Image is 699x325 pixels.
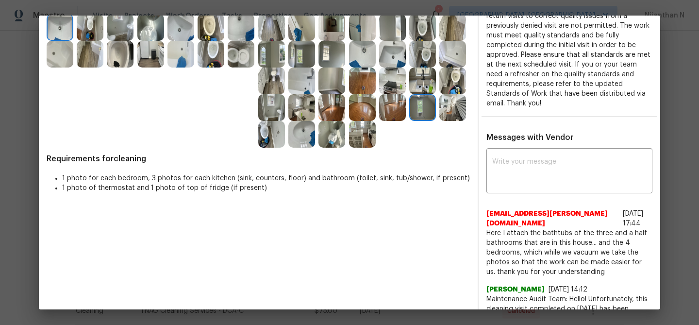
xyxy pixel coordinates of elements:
span: [DATE] 17:44 [623,210,643,227]
span: [PERSON_NAME] [486,285,545,294]
span: Requirements for cleaning [47,154,470,164]
span: Here I attach the bathtubs of the three and a half bathrooms that are in this house... and the 4 ... [486,228,652,277]
li: 1 photo of thermostat and 1 photo of top of fridge (if present) [62,183,470,193]
li: 1 photo for each bedroom, 3 photos for each kitchen (sink, counters, floor) and bathroom (toilet,... [62,173,470,183]
span: [EMAIL_ADDRESS][PERSON_NAME][DOMAIN_NAME] [486,209,619,228]
span: Messages with Vendor [486,134,573,141]
span: [DATE] 14:12 [549,286,587,293]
